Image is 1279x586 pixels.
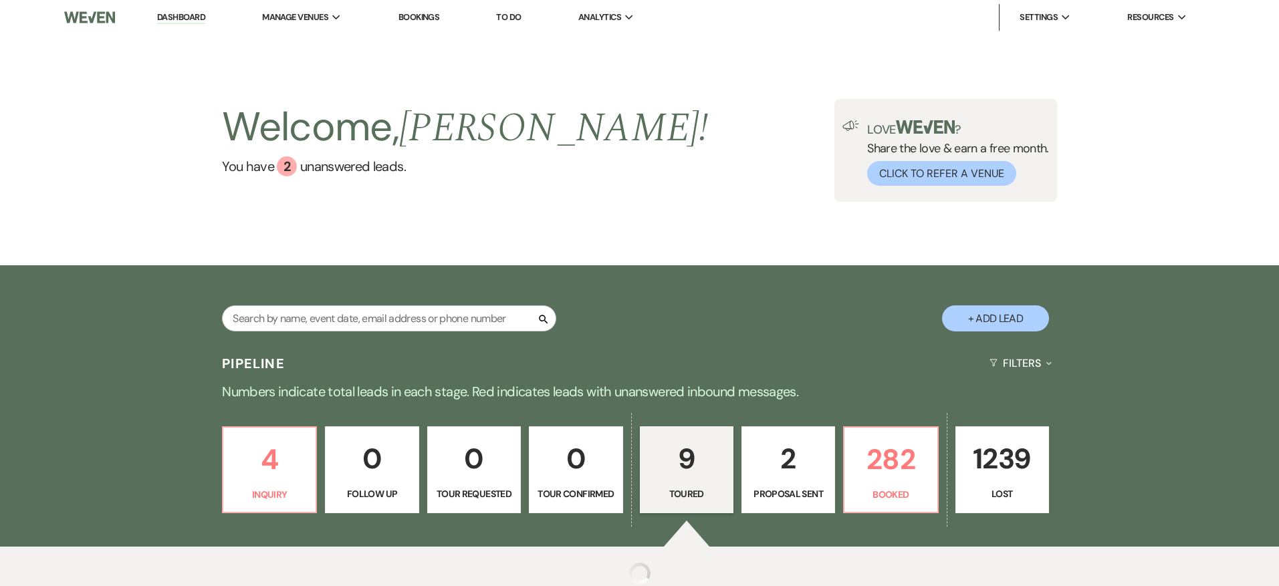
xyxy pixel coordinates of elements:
a: 0Follow Up [325,426,419,513]
a: 0Tour Requested [427,426,521,513]
button: Filters [984,345,1057,381]
a: 1239Lost [955,426,1049,513]
h3: Pipeline [222,354,285,373]
p: Booked [852,487,929,502]
a: To Do [496,11,521,23]
a: 0Tour Confirmed [529,426,622,513]
p: Inquiry [231,487,308,502]
span: [PERSON_NAME] ! [399,98,708,159]
span: Manage Venues [262,11,328,24]
a: 4Inquiry [222,426,317,513]
a: 2Proposal Sent [741,426,835,513]
p: 4 [231,437,308,482]
img: loud-speaker-illustration.svg [842,120,859,131]
p: 0 [436,436,512,481]
span: Resources [1127,11,1173,24]
button: + Add Lead [942,305,1049,331]
input: Search by name, event date, email address or phone number [222,305,556,331]
p: 1239 [964,436,1040,481]
p: Tour Requested [436,486,512,501]
p: 9 [649,436,725,481]
span: Settings [1020,11,1058,24]
p: Lost [964,486,1040,501]
a: Bookings [398,11,440,23]
p: 0 [334,436,410,481]
p: Love ? [867,120,1049,136]
a: 9Toured [640,426,733,513]
span: Analytics [578,11,621,24]
img: weven-logo-green.svg [896,120,955,134]
button: Click to Refer a Venue [867,161,1016,186]
p: 0 [538,436,614,481]
p: 2 [750,436,826,481]
p: 282 [852,437,929,482]
p: Proposal Sent [750,486,826,501]
a: You have 2 unanswered leads. [222,156,708,176]
a: 282Booked [843,426,938,513]
div: 2 [277,156,297,176]
a: Dashboard [157,11,205,24]
div: Share the love & earn a free month. [859,120,1049,186]
p: Tour Confirmed [538,486,614,501]
h2: Welcome, [222,99,708,156]
p: Numbers indicate total leads in each stage. Red indicates leads with unanswered inbound messages. [158,381,1121,402]
img: loading spinner [629,563,651,584]
p: Follow Up [334,486,410,501]
p: Toured [649,486,725,501]
img: Weven Logo [64,3,115,31]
